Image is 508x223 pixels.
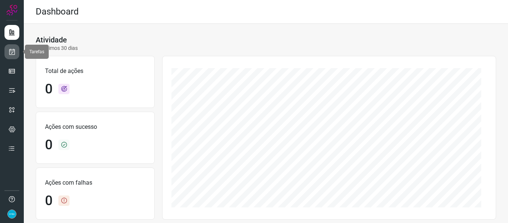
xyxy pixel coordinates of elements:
img: 86fc21c22a90fb4bae6cb495ded7e8f6.png [7,210,16,219]
h3: Atividade [36,35,67,44]
h1: 0 [45,137,52,153]
img: Logo [6,4,17,16]
h1: 0 [45,81,52,97]
p: Ações com sucesso [45,122,145,131]
p: Total de ações [45,67,145,76]
p: Últimos 30 dias [36,44,78,52]
h1: 0 [45,193,52,209]
span: Tarefas [29,49,44,54]
h2: Dashboard [36,6,79,17]
p: Ações com falhas [45,178,145,187]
